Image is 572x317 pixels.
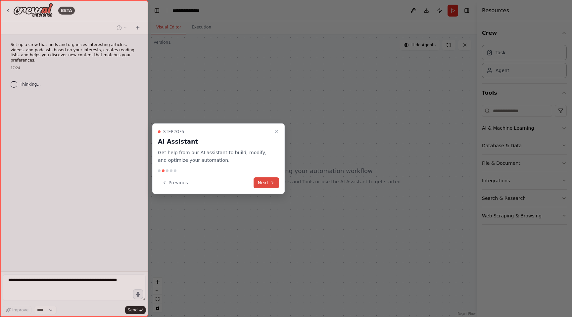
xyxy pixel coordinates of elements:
button: Close walkthrough [272,128,280,136]
span: Step 2 of 5 [163,129,184,134]
button: Previous [158,177,192,188]
button: Hide left sidebar [152,6,162,15]
p: Get help from our AI assistant to build, modify, and optimize your automation. [158,149,271,164]
button: Next [254,177,279,188]
h3: AI Assistant [158,137,271,146]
